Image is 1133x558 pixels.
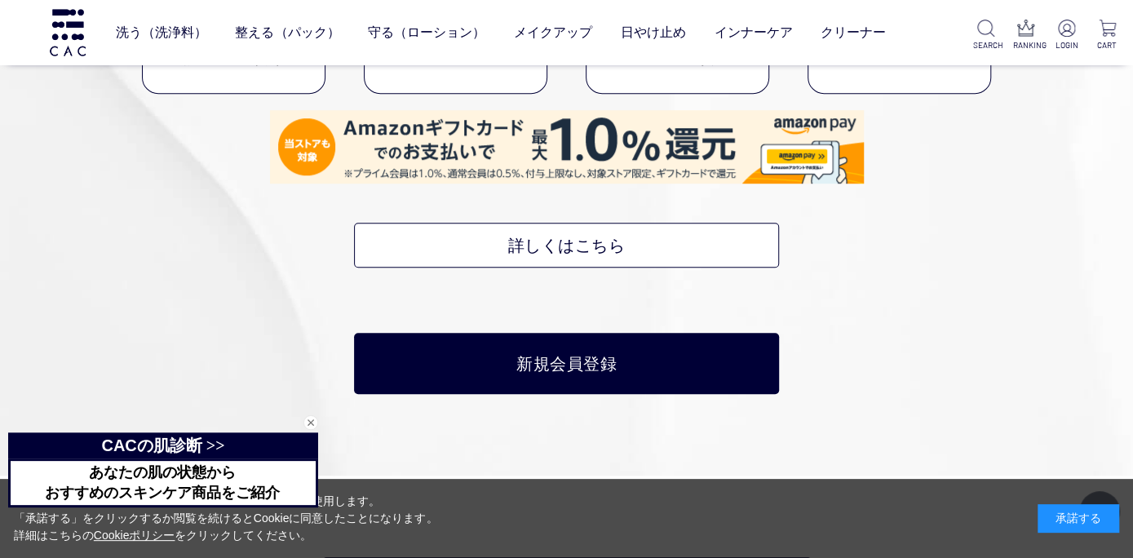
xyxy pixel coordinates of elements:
[116,11,207,55] a: 洗う（洗浄料）
[621,11,686,55] a: 日やけ止め
[14,493,438,544] div: 当サイトでは、お客様へのサービス向上のためにCookieを使用します。 「承諾する」をクリックするか閲覧を続けるとCookieに同意したことになります。 詳細はこちらの をクリックしてください。
[821,11,886,55] a: クリーナー
[1013,39,1039,51] p: RANKING
[1094,39,1120,51] p: CART
[94,529,175,542] a: Cookieポリシー
[47,9,88,55] img: logo
[714,11,792,55] a: インナーケア
[368,11,485,55] a: 守る（ローション）
[1013,20,1039,51] a: RANKING
[972,20,998,51] a: SEARCH
[270,110,864,184] img: 01_Amazon_Pay_BBP_728x90.png
[1094,20,1120,51] a: CART
[354,333,779,394] a: 新規会員登録
[235,11,339,55] a: 整える（パック）
[354,223,779,268] a: 詳しくはこちら
[1038,504,1119,533] div: 承諾する
[972,39,998,51] p: SEARCH
[1054,20,1080,51] a: LOGIN
[1054,39,1080,51] p: LOGIN
[514,11,592,55] a: メイクアップ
